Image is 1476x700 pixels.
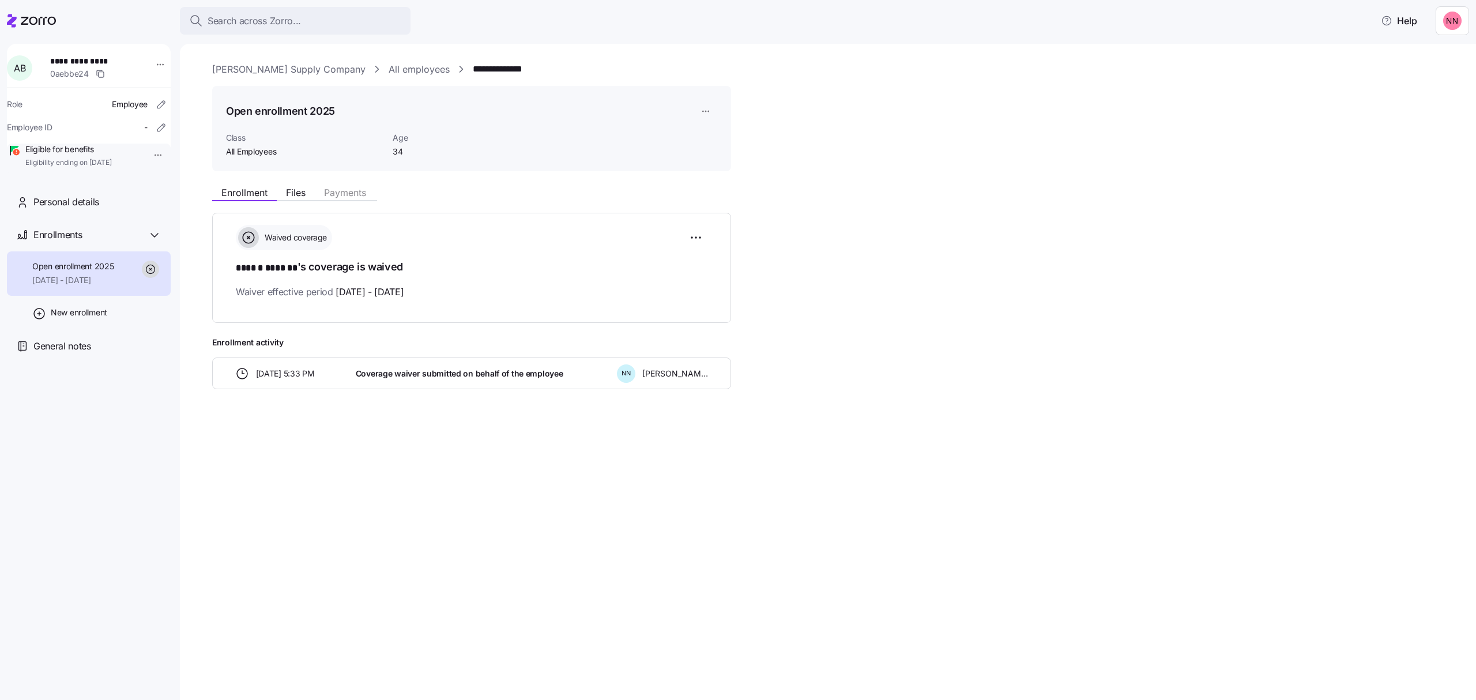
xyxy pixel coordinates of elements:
[236,259,707,276] h1: 's coverage is waived
[221,188,268,197] span: Enrollment
[1381,14,1417,28] span: Help
[236,285,404,299] span: Waiver effective period
[33,228,82,242] span: Enrollments
[226,104,335,118] h1: Open enrollment 2025
[32,274,114,286] span: [DATE] - [DATE]
[7,99,22,110] span: Role
[1443,12,1462,30] img: 37cb906d10cb440dd1cb011682786431
[226,132,383,144] span: Class
[180,7,411,35] button: Search across Zorro...
[14,63,25,73] span: A B
[226,146,383,157] span: All Employees
[256,368,315,379] span: [DATE] 5:33 PM
[212,337,731,348] span: Enrollment activity
[208,14,301,28] span: Search across Zorro...
[144,122,148,133] span: -
[51,307,107,318] span: New enrollment
[32,261,114,272] span: Open enrollment 2025
[324,188,366,197] span: Payments
[212,62,366,77] a: [PERSON_NAME] Supply Company
[33,339,91,353] span: General notes
[1372,9,1426,32] button: Help
[389,62,450,77] a: All employees
[7,122,52,133] span: Employee ID
[112,99,148,110] span: Employee
[261,232,327,243] span: Waived coverage
[642,368,708,379] span: [PERSON_NAME]
[336,285,404,299] span: [DATE] - [DATE]
[286,188,306,197] span: Files
[356,368,563,379] span: Coverage waiver submitted on behalf of the employee
[393,146,509,157] span: 34
[50,68,89,80] span: 0aebbe24
[25,144,112,155] span: Eligible for benefits
[33,195,99,209] span: Personal details
[393,132,509,144] span: Age
[25,158,112,168] span: Eligibility ending on [DATE]
[622,370,631,377] span: N N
